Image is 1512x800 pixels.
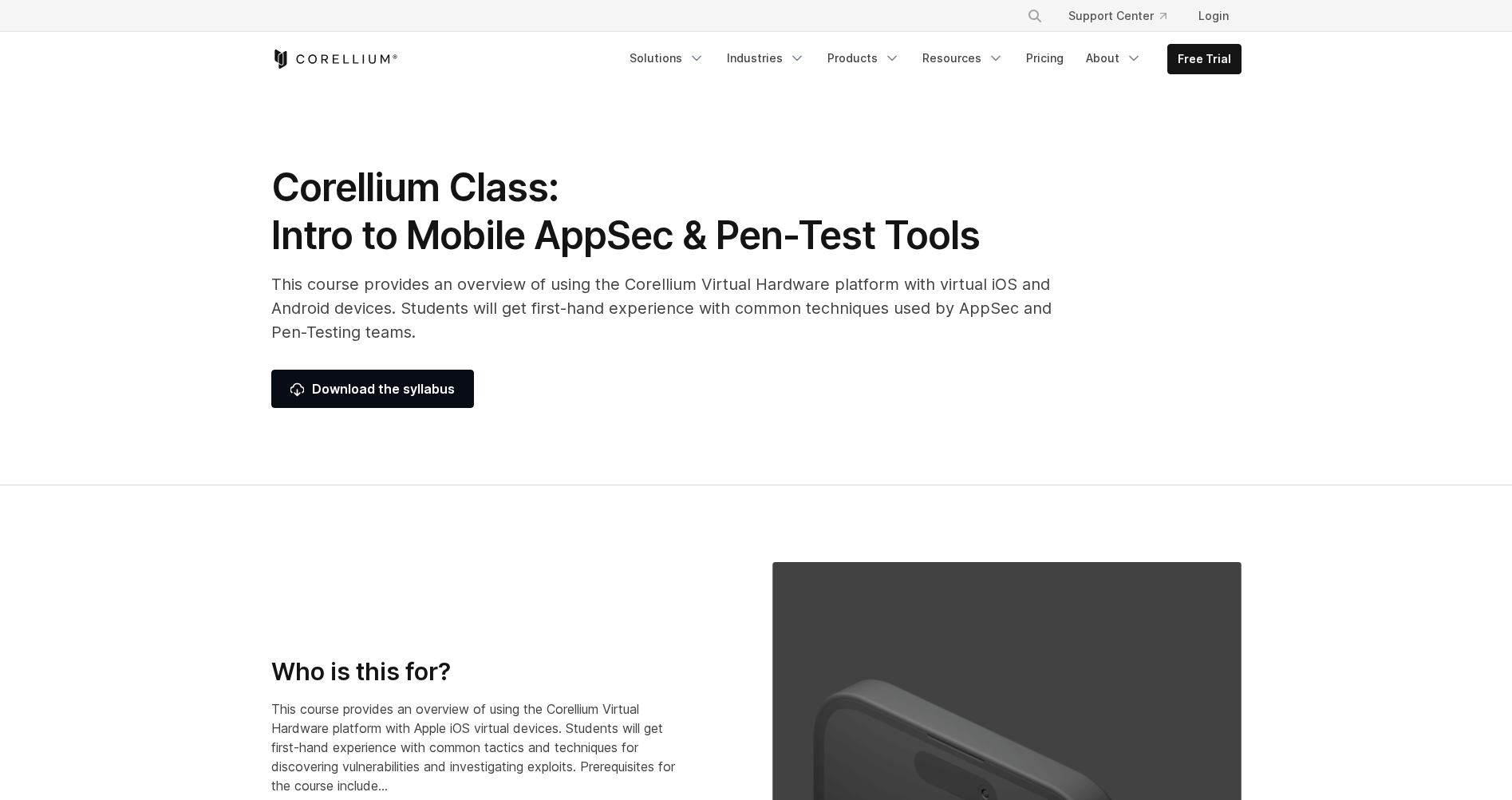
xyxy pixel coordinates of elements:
p: This course provides an overview of using the Corellium Virtual Hardware platform with virtual iO... [271,272,1069,344]
a: Pricing [1017,44,1073,73]
div: Navigation Menu [1008,2,1242,30]
h1: Corellium Class: Intro to Mobile AppSec & Pen-Test Tools [271,164,1069,259]
a: Industries [717,44,815,73]
span: Download the syllabus [290,379,455,398]
button: Search [1021,2,1049,30]
a: Corellium Home [271,50,398,69]
a: Free Trial [1168,45,1241,73]
p: This course provides an overview of using the Corellium Virtual Hardware platform with Apple iOS ... [271,699,680,795]
a: Support Center [1056,2,1179,30]
a: Login [1186,2,1242,30]
a: Solutions [620,44,714,73]
h3: Who is this for? [271,657,680,687]
a: Download the syllabus [271,370,474,408]
a: Resources [913,44,1013,73]
a: About [1076,44,1151,73]
div: Navigation Menu [620,44,1242,74]
a: Products [818,44,910,73]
